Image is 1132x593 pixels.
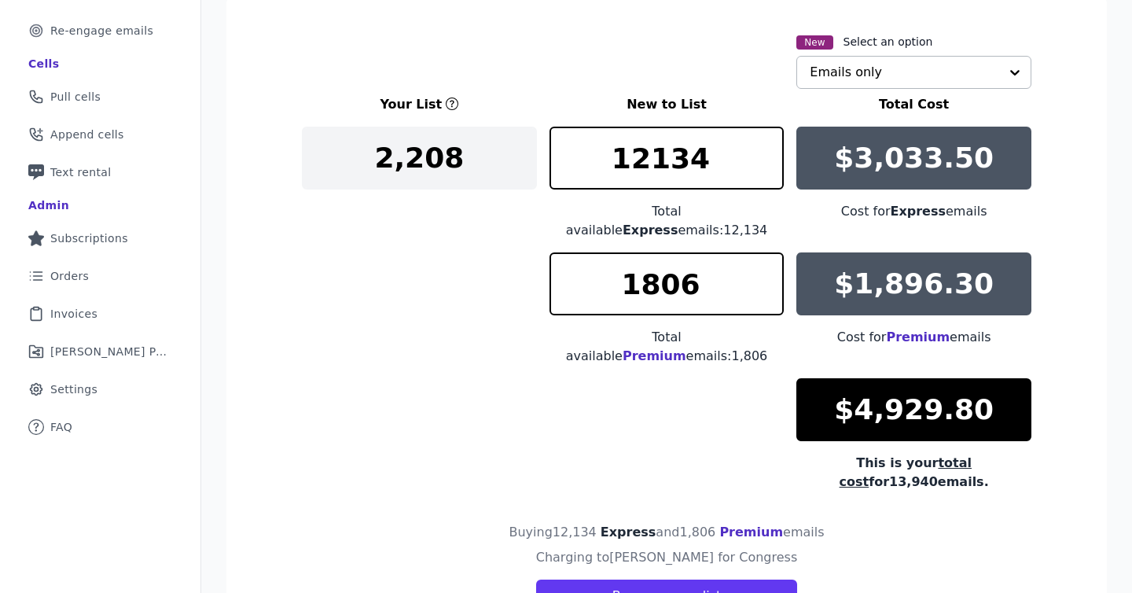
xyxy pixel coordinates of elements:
a: [PERSON_NAME] Performance [13,334,188,369]
div: Admin [28,197,69,213]
h4: Charging to [PERSON_NAME] for Congress [536,548,798,567]
div: Total available emails: 1,806 [549,328,785,366]
a: Settings [13,372,188,407]
h3: New to List [549,95,785,114]
h3: Total Cost [796,95,1031,114]
p: $1,896.30 [834,268,994,300]
p: 2,208 [374,142,464,174]
span: Re-engage emails [50,23,153,39]
div: Total available emails: 12,134 [549,202,785,240]
span: Premium [886,330,950,344]
span: Text rental [50,164,112,180]
h4: Buying 12,134 and 1,806 emails [509,523,824,542]
p: $4,929.80 [834,394,994,425]
a: Text rental [13,155,188,190]
span: FAQ [50,419,72,435]
span: New [796,35,832,50]
span: [PERSON_NAME] Performance [50,344,169,359]
div: Cost for emails [796,328,1031,347]
a: Subscriptions [13,221,188,256]
span: Express [891,204,946,219]
div: This is your for 13,940 emails. [796,454,1031,492]
span: Subscriptions [50,230,128,246]
span: Settings [50,381,97,397]
p: $3,033.50 [834,142,994,174]
span: Premium [719,525,783,540]
span: Orders [50,268,89,284]
span: Append cells [50,127,124,142]
span: Premium [623,348,686,363]
label: Select an option [843,34,933,50]
span: Express [601,525,656,540]
a: FAQ [13,410,188,444]
a: Re-engage emails [13,13,188,48]
a: Append cells [13,117,188,152]
a: Pull cells [13,79,188,114]
h3: Your List [380,95,442,114]
div: Cost for emails [796,202,1031,221]
a: Orders [13,259,188,293]
span: Invoices [50,306,97,322]
div: Cells [28,56,59,72]
span: Pull cells [50,89,101,105]
span: Express [623,223,678,238]
a: Invoices [13,296,188,331]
